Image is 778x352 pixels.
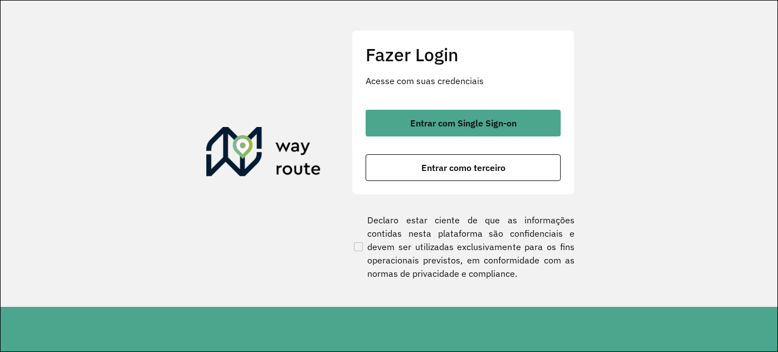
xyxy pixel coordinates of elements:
img: Roteirizador AmbevTech [206,127,321,180]
button: button [366,154,561,181]
span: Entrar como terceiro [421,163,505,172]
span: Entrar com Single Sign-on [410,119,517,128]
h2: Fazer Login [366,44,561,65]
p: Acesse com suas credenciais [366,74,561,87]
label: Declaro estar ciente de que as informações contidas nesta plataforma são confidenciais e devem se... [352,213,575,280]
button: button [366,110,561,136]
